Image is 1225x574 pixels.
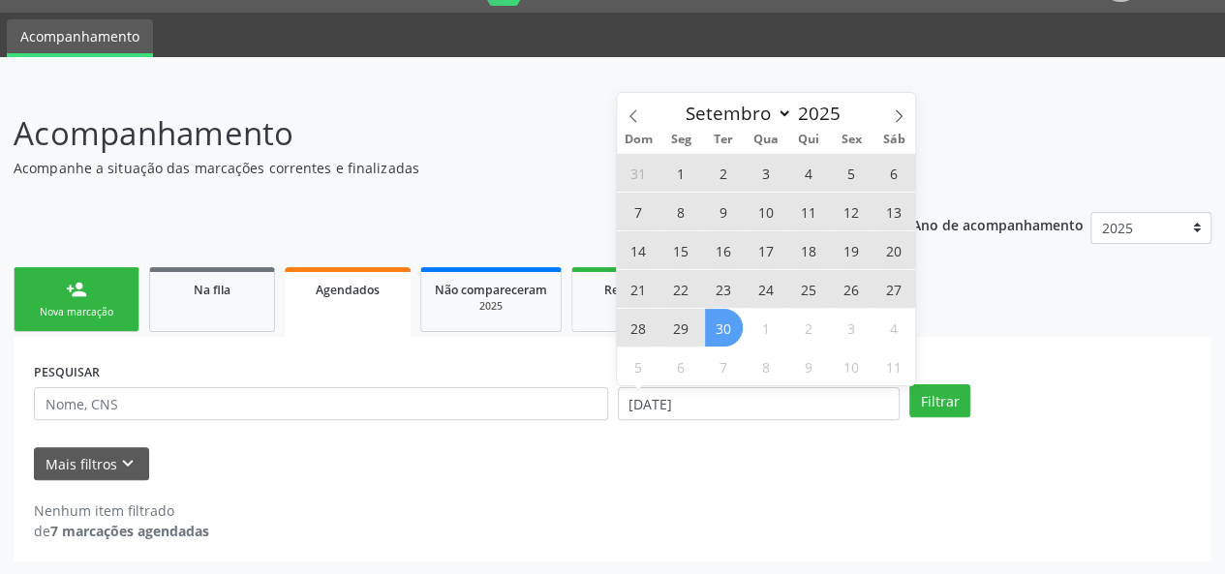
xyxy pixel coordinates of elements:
[7,19,153,57] a: Acompanhamento
[34,447,149,481] button: Mais filtroskeyboard_arrow_down
[34,521,209,541] div: de
[620,154,658,192] span: Agosto 31, 2025
[620,309,658,347] span: Setembro 28, 2025
[875,193,913,230] span: Setembro 13, 2025
[873,134,915,146] span: Sáb
[194,282,230,298] span: Na fila
[705,154,743,192] span: Setembro 2, 2025
[705,193,743,230] span: Setembro 9, 2025
[830,134,873,146] span: Sex
[662,270,700,308] span: Setembro 22, 2025
[745,134,787,146] span: Qua
[748,270,785,308] span: Setembro 24, 2025
[705,347,743,385] span: Outubro 7, 2025
[66,279,87,300] div: person_add
[316,282,380,298] span: Agendados
[790,309,828,347] span: Outubro 2, 2025
[620,231,658,269] span: Setembro 14, 2025
[833,270,871,308] span: Setembro 26, 2025
[705,270,743,308] span: Setembro 23, 2025
[702,134,745,146] span: Ter
[833,154,871,192] span: Setembro 5, 2025
[748,193,785,230] span: Setembro 10, 2025
[662,231,700,269] span: Setembro 15, 2025
[34,387,608,420] input: Nome, CNS
[620,193,658,230] span: Setembro 7, 2025
[662,193,700,230] span: Setembro 8, 2025
[662,154,700,192] span: Setembro 1, 2025
[705,309,743,347] span: Setembro 30, 2025
[790,270,828,308] span: Setembro 25, 2025
[617,134,659,146] span: Dom
[659,134,702,146] span: Seg
[620,347,658,385] span: Outubro 5, 2025
[34,357,100,387] label: PESQUISAR
[662,347,700,385] span: Outubro 6, 2025
[909,384,970,417] button: Filtrar
[787,134,830,146] span: Qui
[790,231,828,269] span: Setembro 18, 2025
[875,231,913,269] span: Setembro 20, 2025
[618,387,900,420] input: Selecione um intervalo
[792,101,856,126] input: Year
[117,453,138,474] i: keyboard_arrow_down
[604,282,664,298] span: Resolvidos
[705,231,743,269] span: Setembro 16, 2025
[435,299,547,314] div: 2025
[833,231,871,269] span: Setembro 19, 2025
[748,231,785,269] span: Setembro 17, 2025
[14,158,852,178] p: Acompanhe a situação das marcações correntes e finalizadas
[790,193,828,230] span: Setembro 11, 2025
[833,193,871,230] span: Setembro 12, 2025
[28,305,125,319] div: Nova marcação
[748,309,785,347] span: Outubro 1, 2025
[677,100,793,127] select: Month
[875,309,913,347] span: Outubro 4, 2025
[875,270,913,308] span: Setembro 27, 2025
[833,309,871,347] span: Outubro 3, 2025
[586,299,683,314] div: 2025
[875,347,913,385] span: Outubro 11, 2025
[50,522,209,540] strong: 7 marcações agendadas
[912,212,1084,236] p: Ano de acompanhamento
[790,154,828,192] span: Setembro 4, 2025
[748,154,785,192] span: Setembro 3, 2025
[14,109,852,158] p: Acompanhamento
[620,270,658,308] span: Setembro 21, 2025
[875,154,913,192] span: Setembro 6, 2025
[662,309,700,347] span: Setembro 29, 2025
[748,347,785,385] span: Outubro 8, 2025
[435,282,547,298] span: Não compareceram
[34,500,209,521] div: Nenhum item filtrado
[790,347,828,385] span: Outubro 9, 2025
[833,347,871,385] span: Outubro 10, 2025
